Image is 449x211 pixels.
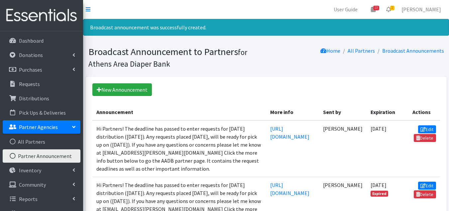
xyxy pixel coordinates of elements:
p: Reports [19,196,38,202]
p: Requests [19,81,40,87]
a: Partner Announcement [3,149,80,163]
span: Expired [371,191,388,197]
a: 2 [381,3,396,16]
a: Delete [414,134,436,142]
a: Pick Ups & Deliveries [3,106,80,119]
td: [PERSON_NAME] [319,120,367,177]
p: Dashboard [19,37,44,44]
a: Purchases [3,63,80,76]
a: Requests [3,77,80,91]
a: 13 [366,3,381,16]
a: User Guide [328,3,363,16]
span: 13 [373,6,379,10]
p: Partner Agencies [19,124,58,130]
small: for Athens Area Diaper Bank [88,47,247,69]
a: [URL][DOMAIN_NAME] [270,182,309,196]
a: [PERSON_NAME] [396,3,446,16]
a: Reports [3,192,80,206]
a: Distributions [3,92,80,105]
a: Broadcast Announcements [382,47,444,54]
a: New Announcement [92,83,152,96]
td: Hi Partners! The deadline has passed to enter requests for [DATE] distribution ([DATE]). Any requ... [92,120,266,177]
th: Sent by [319,104,367,120]
p: Purchases [19,66,42,73]
a: [URL][DOMAIN_NAME] [270,125,309,140]
a: Partner Agencies [3,120,80,134]
a: Edit [418,125,436,133]
h1: Broadcast Announcement to Partners [88,46,264,69]
a: Community [3,178,80,191]
td: [DATE] [367,120,403,177]
a: Home [320,47,340,54]
p: Pick Ups & Deliveries [19,109,66,116]
a: Donations [3,48,80,62]
img: HumanEssentials [3,4,80,27]
p: Inventory [19,167,41,174]
div: Broadcast announcement was successfully created. [83,19,449,36]
p: Community [19,181,46,188]
a: Dashboard [3,34,80,47]
a: All Partners [3,135,80,148]
a: Edit [418,182,436,190]
th: More info [266,104,319,120]
a: Delete [414,190,436,198]
a: All Partners [348,47,375,54]
p: Donations [19,52,43,58]
th: Actions [403,104,440,120]
th: Expiration [367,104,403,120]
th: Announcement [92,104,266,120]
a: Inventory [3,164,80,177]
p: Distributions [19,95,49,102]
span: 2 [390,6,394,10]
